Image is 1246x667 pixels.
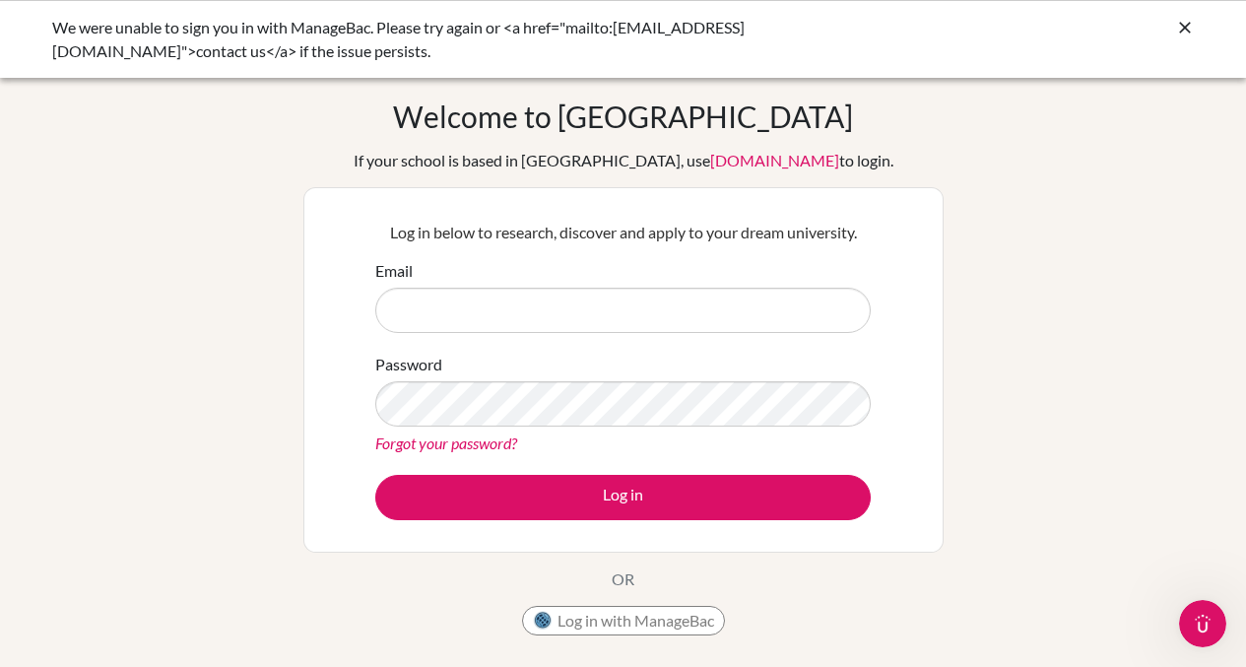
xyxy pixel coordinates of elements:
[710,151,839,169] a: [DOMAIN_NAME]
[612,567,634,591] p: OR
[354,149,893,172] div: If your school is based in [GEOGRAPHIC_DATA], use to login.
[393,99,853,134] h1: Welcome to [GEOGRAPHIC_DATA]
[1179,600,1226,647] iframe: Intercom live chat
[375,353,442,376] label: Password
[375,259,413,283] label: Email
[375,434,517,452] a: Forgot your password?
[375,475,871,520] button: Log in
[375,221,871,244] p: Log in below to research, discover and apply to your dream university.
[52,16,899,63] div: We were unable to sign you in with ManageBac. Please try again or <a href="mailto:[EMAIL_ADDRESS]...
[522,606,725,635] button: Log in with ManageBac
